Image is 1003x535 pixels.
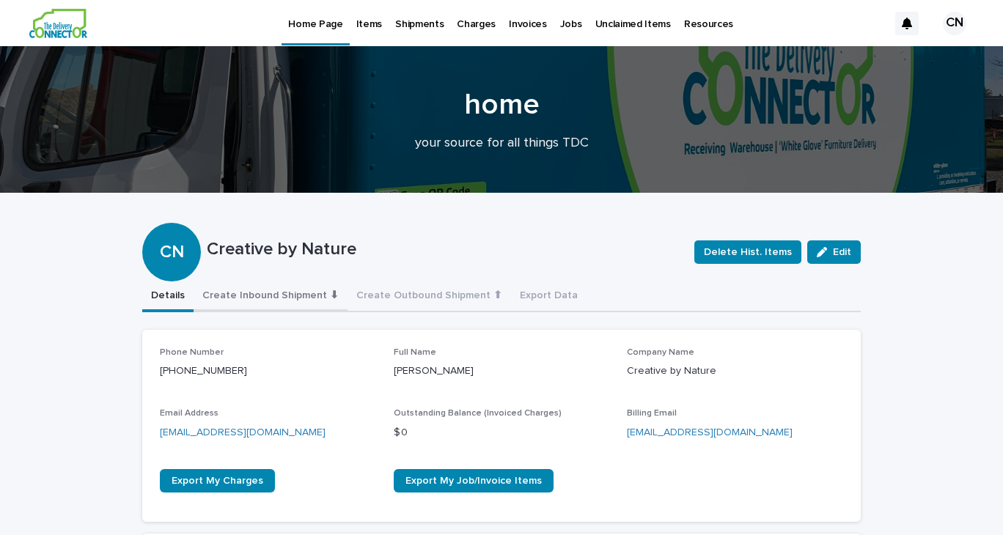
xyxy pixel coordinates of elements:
p: [PERSON_NAME] [394,364,610,379]
span: Company Name [627,348,694,357]
span: Edit [833,247,851,257]
p: your source for all things TDC [208,136,795,152]
a: [EMAIL_ADDRESS][DOMAIN_NAME] [160,427,326,438]
span: Delete Hist. Items [704,245,792,259]
span: Outstanding Balance (Invoiced Charges) [394,409,562,418]
span: Billing Email [627,409,677,418]
button: Create Outbound Shipment ⬆ [348,281,511,312]
a: [PHONE_NUMBER] [160,366,247,376]
h1: home [142,87,861,122]
a: Export My Job/Invoice Items [394,469,554,492]
button: Create Inbound Shipment ⬇ [194,281,348,312]
span: Full Name [394,348,436,357]
button: Delete Hist. Items [694,240,801,264]
a: Export My Charges [160,469,275,492]
img: aCWQmA6OSGG0Kwt8cj3c [29,9,87,38]
p: Creative by Nature [627,364,843,379]
span: Phone Number [160,348,224,357]
div: CN [142,183,201,263]
button: Export Data [511,281,587,312]
span: Export My Job/Invoice Items [405,476,542,486]
button: Details [142,281,194,312]
span: Export My Charges [172,476,263,486]
div: CN [943,12,966,35]
p: $ 0 [394,425,610,440]
button: Edit [807,240,861,264]
a: [EMAIL_ADDRESS][DOMAIN_NAME] [627,427,793,438]
span: Email Address [160,409,218,418]
p: Creative by Nature [207,239,683,260]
